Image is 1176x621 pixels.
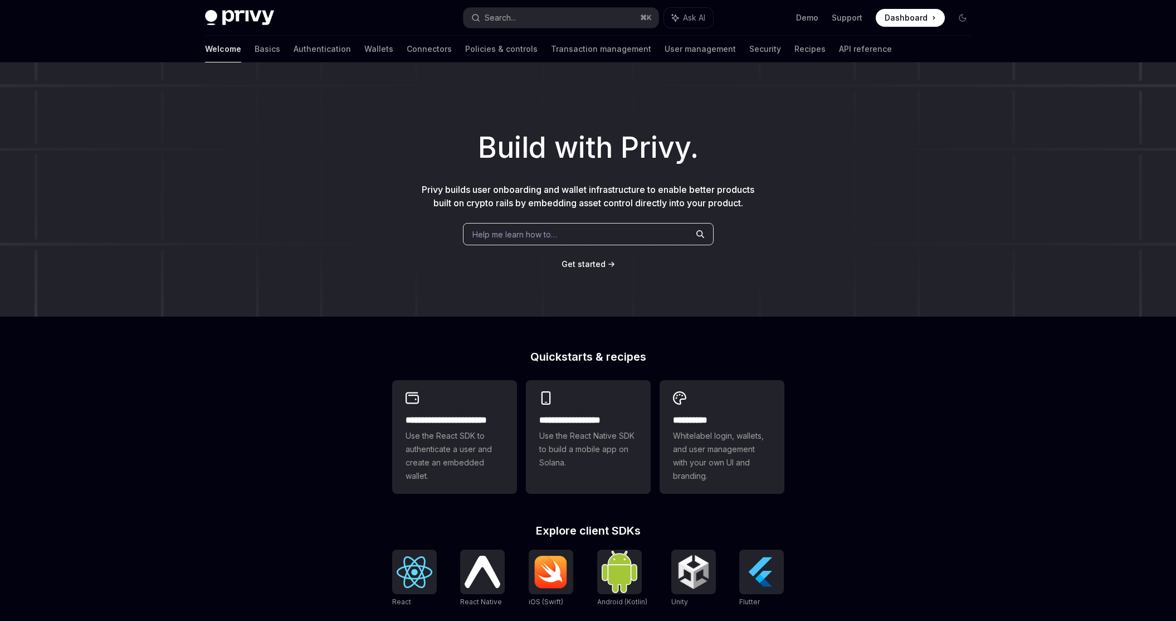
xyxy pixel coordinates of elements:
[392,598,411,606] span: React
[602,551,637,593] img: Android (Kotlin)
[954,9,972,27] button: Toggle dark mode
[533,555,569,589] img: iOS (Swift)
[839,36,892,62] a: API reference
[660,380,784,494] a: **** *****Whitelabel login, wallets, and user management with your own UI and branding.
[392,525,784,536] h2: Explore client SDKs
[529,550,573,608] a: iOS (Swift)iOS (Swift)
[640,13,652,22] span: ⌘ K
[671,598,688,606] span: Unity
[294,36,351,62] a: Authentication
[392,550,437,608] a: ReactReact
[205,10,274,26] img: dark logo
[472,229,557,240] span: Help me learn how to…
[465,556,500,588] img: React Native
[539,429,637,469] span: Use the React Native SDK to build a mobile app on Solana.
[597,598,647,606] span: Android (Kotlin)
[744,554,779,590] img: Flutter
[526,380,651,494] a: **** **** **** ***Use the React Native SDK to build a mobile app on Solana.
[485,11,516,25] div: Search...
[529,598,563,606] span: iOS (Swift)
[364,36,393,62] a: Wallets
[562,259,606,269] span: Get started
[794,36,826,62] a: Recipes
[397,556,432,588] img: React
[465,36,538,62] a: Policies & controls
[671,550,716,608] a: UnityUnity
[406,429,504,483] span: Use the React SDK to authenticate a user and create an embedded wallet.
[205,36,241,62] a: Welcome
[749,36,781,62] a: Security
[876,9,945,27] a: Dashboard
[562,259,606,270] a: Get started
[739,550,784,608] a: FlutterFlutter
[796,12,818,23] a: Demo
[683,12,705,23] span: Ask AI
[460,550,505,608] a: React NativeReact Native
[664,8,713,28] button: Ask AI
[665,36,736,62] a: User management
[407,36,452,62] a: Connectors
[551,36,651,62] a: Transaction management
[676,554,711,590] img: Unity
[18,126,1158,169] h1: Build with Privy.
[739,598,760,606] span: Flutter
[392,351,784,362] h2: Quickstarts & recipes
[597,550,647,608] a: Android (Kotlin)Android (Kotlin)
[460,598,502,606] span: React Native
[422,184,754,208] span: Privy builds user onboarding and wallet infrastructure to enable better products built on crypto ...
[463,8,658,28] button: Search...⌘K
[832,12,862,23] a: Support
[255,36,280,62] a: Basics
[885,12,928,23] span: Dashboard
[673,429,771,483] span: Whitelabel login, wallets, and user management with your own UI and branding.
